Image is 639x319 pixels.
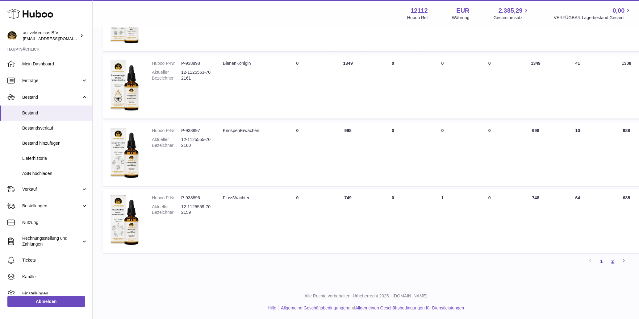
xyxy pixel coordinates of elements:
dd: 12-1125555-702160 [181,137,211,148]
a: 2 [607,256,618,267]
td: 998 [329,122,366,186]
div: BienenKönigin [223,60,259,66]
span: Bestandsverlauf [22,125,88,131]
span: Nutzung [22,220,88,226]
span: Lieferhistorie [22,155,88,161]
a: 1 [596,256,607,267]
dt: Huboo P-Nr. [152,60,181,66]
dt: Huboo P-Nr. [152,195,181,201]
span: Bestellungen [22,203,81,209]
dd: P-938897 [181,128,211,134]
td: 0 [419,122,466,186]
dd: 12-1125559-702159 [181,204,211,216]
td: 998 [513,122,558,186]
span: Gesamtumsatz [493,15,529,21]
span: Bestand [22,94,81,100]
td: 41 [558,54,597,118]
span: [EMAIL_ADDRESS][DOMAIN_NAME] [23,36,91,41]
span: Einträge [22,78,81,84]
dt: Huboo P-Nr. [152,128,181,134]
td: 0 [366,189,419,253]
span: 0 [488,128,491,133]
span: Verkauf [22,186,81,192]
td: 748 [513,189,558,253]
td: 0 [366,122,419,186]
td: 0 [265,54,329,118]
span: Bestand hinzufügen [22,140,88,146]
span: Bestand [22,110,88,116]
strong: 12112 [411,6,428,15]
td: 1 [419,189,466,253]
td: 1349 [329,54,366,118]
span: 0 [488,195,491,200]
img: info@activemedicus.com [7,31,17,40]
dt: Aktueller Bezeichner [152,204,181,216]
img: product image [109,128,140,178]
a: Allgemeinen Geschäftsbedingungen für Dienstleistungen [355,305,464,310]
span: 2.385,29 [499,6,523,15]
span: Rechnungsstellung und Zahlungen [22,235,81,247]
dd: 12-1125553-702161 [181,69,211,81]
span: 0 [488,61,491,66]
dd: P-938896 [181,195,211,201]
li: und [279,305,464,311]
div: activeMedicus B.V. [23,30,78,42]
span: Tickets [22,257,88,263]
td: 1349 [513,54,558,118]
span: Kanäle [22,274,88,280]
a: 0,00 VERFÜGBAR Lagerbestand Gesamt [553,6,632,21]
span: 0,00 [612,6,624,15]
td: 0 [265,122,329,186]
div: FlussWächter [223,195,259,201]
strong: EUR [456,6,469,15]
dt: Aktueller Bezeichner [152,69,181,81]
td: 0 [419,54,466,118]
a: 2.385,29 Gesamtumsatz [493,6,529,21]
img: product image [109,195,140,245]
span: Mein Dashboard [22,61,88,67]
a: Hilfe [268,305,276,310]
td: 749 [329,189,366,253]
img: product image [109,60,140,111]
div: KnospenErwachen [223,128,259,134]
td: 0 [366,54,419,118]
span: ASN hochladen [22,171,88,176]
td: 10 [558,122,597,186]
a: Abmelden [7,296,85,307]
div: Währung [452,15,470,21]
td: 64 [558,189,597,253]
p: Alle Rechte vorbehalten. Urheberrecht 2025 - [DOMAIN_NAME] [98,293,634,299]
td: 0 [265,189,329,253]
div: Huboo Ref [407,15,428,21]
a: Allgemeine Geschäftsbedingungen [281,305,348,310]
span: VERFÜGBAR Lagerbestand Gesamt [553,15,632,21]
span: Einstellungen [22,291,88,296]
dd: P-938898 [181,60,211,66]
dt: Aktueller Bezeichner [152,137,181,148]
